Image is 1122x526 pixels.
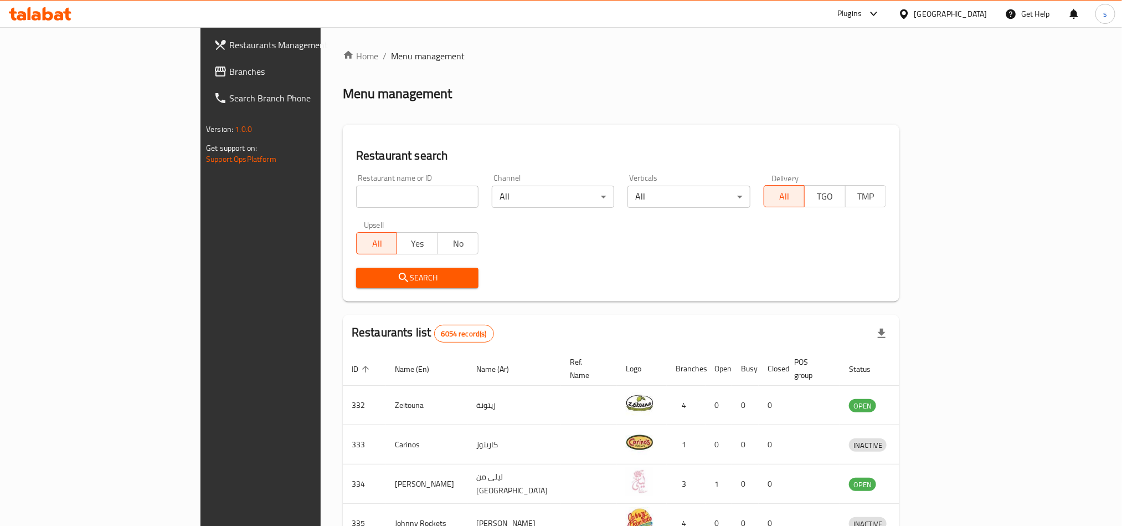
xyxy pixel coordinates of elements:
[849,439,887,452] span: INACTIVE
[706,464,732,504] td: 1
[849,438,887,452] div: INACTIVE
[442,236,474,252] span: No
[804,185,845,207] button: TGO
[794,355,827,382] span: POS group
[434,325,494,343] div: Total records count
[492,186,614,208] div: All
[467,464,561,504] td: ليلى من [GEOGRAPHIC_DATA]
[667,425,706,464] td: 1
[206,152,276,166] a: Support.OpsPlatform
[467,386,561,425] td: زيتونة
[706,386,732,425] td: 0
[435,329,493,339] span: 6054 record(s)
[849,362,885,376] span: Status
[837,7,862,21] div: Plugins
[343,85,452,103] h2: Menu management
[706,352,732,386] th: Open
[626,389,653,417] img: Zeitouna
[759,464,785,504] td: 0
[706,425,732,464] td: 0
[769,188,800,205] span: All
[850,188,882,205] span: TMP
[771,174,799,182] label: Delivery
[356,147,886,164] h2: Restaurant search
[845,185,886,207] button: TMP
[626,468,653,496] img: Leila Min Lebnan
[732,464,759,504] td: 0
[365,271,470,285] span: Search
[361,236,393,252] span: All
[397,232,438,254] button: Yes
[206,141,257,155] span: Get support on:
[914,8,987,20] div: [GEOGRAPHIC_DATA]
[759,352,785,386] th: Closed
[205,58,388,85] a: Branches
[732,352,759,386] th: Busy
[402,236,433,252] span: Yes
[627,186,750,208] div: All
[343,49,899,63] nav: breadcrumb
[206,122,233,136] span: Version:
[1103,8,1107,20] span: s
[849,400,876,412] span: OPEN
[395,362,444,376] span: Name (En)
[667,464,706,504] td: 3
[386,464,467,504] td: [PERSON_NAME]
[617,352,667,386] th: Logo
[352,324,494,343] h2: Restaurants list
[229,38,379,52] span: Restaurants Management
[229,65,379,78] span: Branches
[667,352,706,386] th: Branches
[667,386,706,425] td: 4
[386,425,467,464] td: Carinos
[732,425,759,464] td: 0
[626,428,653,456] img: Carinos
[205,85,388,111] a: Search Branch Phone
[759,425,785,464] td: 0
[356,186,478,208] input: Search for restaurant name or ID..
[868,320,895,347] div: Export file
[764,185,805,207] button: All
[205,32,388,58] a: Restaurants Management
[759,386,785,425] td: 0
[476,362,523,376] span: Name (Ar)
[467,425,561,464] td: كارينوز
[356,232,397,254] button: All
[438,232,478,254] button: No
[732,386,759,425] td: 0
[570,355,604,382] span: Ref. Name
[356,268,478,288] button: Search
[235,122,252,136] span: 1.0.0
[391,49,465,63] span: Menu management
[849,478,876,491] span: OPEN
[809,188,841,205] span: TGO
[386,386,467,425] td: Zeitouna
[229,91,379,105] span: Search Branch Phone
[352,362,373,376] span: ID
[849,478,876,491] div: OPEN
[364,221,384,229] label: Upsell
